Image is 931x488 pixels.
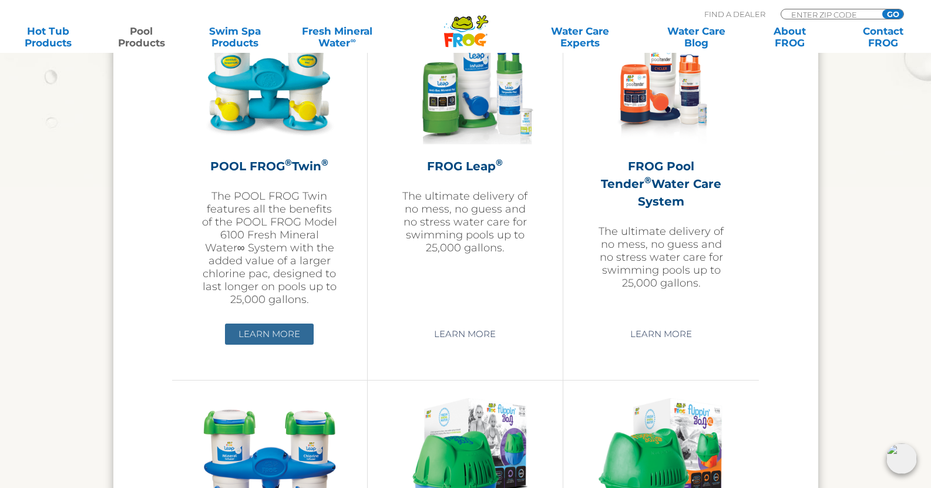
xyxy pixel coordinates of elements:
[790,9,869,19] input: Zip Code Form
[321,157,328,168] sup: ®
[12,25,85,49] a: Hot TubProducts
[397,9,533,146] img: frog-leap-featured-img-v2-300x300.png
[521,25,639,49] a: Water CareExperts
[496,157,503,168] sup: ®
[201,190,338,306] p: The POOL FROG Twin features all the benefits of the POOL FROG Model 6100 Fresh Mineral Water∞ Sys...
[285,157,292,168] sup: ®
[201,9,338,146] img: pool-product-pool-frog-twin-300x300.png
[617,324,705,345] a: Learn More
[397,9,533,315] a: FROG Leap®The ultimate delivery of no mess, no guess and no stress water care for swimming pools ...
[593,225,730,290] p: The ultimate delivery of no mess, no guess and no stress water care for swimming pools up to 25,0...
[593,9,730,315] a: FROG Pool Tender®Water Care SystemThe ultimate delivery of no mess, no guess and no stress water ...
[846,25,919,49] a: ContactFROG
[593,157,730,210] h2: FROG Pool Tender Water Care System
[753,25,826,49] a: AboutFROG
[397,157,533,175] h2: FROG Leap
[201,9,338,315] a: POOL FROG®Twin®The POOL FROG Twin features all the benefits of the POOL FROG Model 6100 Fresh Min...
[882,9,903,19] input: GO
[886,443,917,474] img: openIcon
[644,174,651,186] sup: ®
[421,324,509,345] a: Learn More
[292,25,383,49] a: Fresh MineralWater∞
[704,9,765,19] p: Find A Dealer
[350,36,355,45] sup: ∞
[199,25,271,49] a: Swim SpaProducts
[660,25,733,49] a: Water CareBlog
[201,157,338,175] h2: POOL FROG Twin
[105,25,178,49] a: PoolProducts
[593,9,730,146] img: pool-tender-product-img-v2-300x300.png
[397,190,533,254] p: The ultimate delivery of no mess, no guess and no stress water care for swimming pools up to 25,0...
[225,324,314,345] a: Learn More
